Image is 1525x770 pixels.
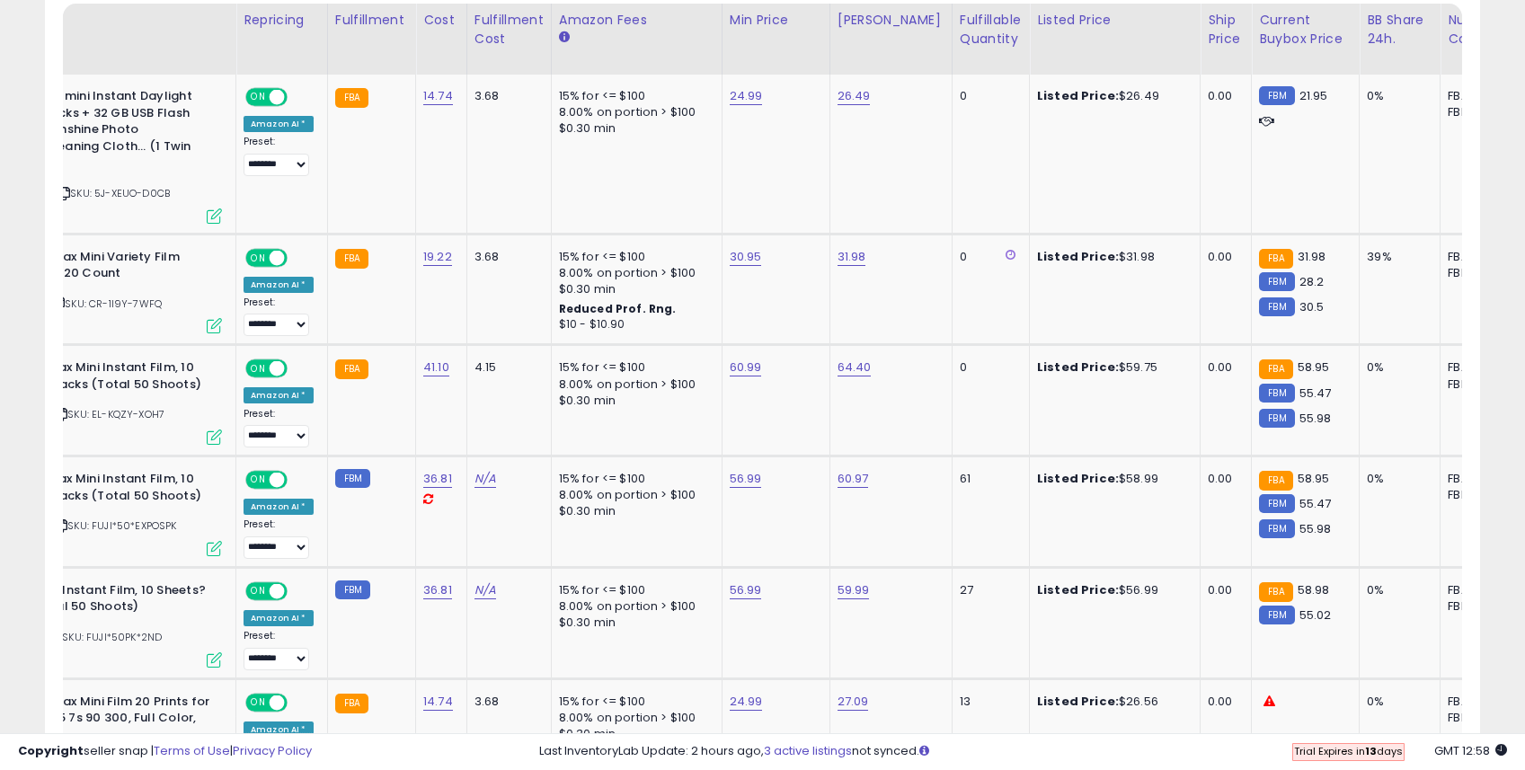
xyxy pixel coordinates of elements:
[1037,582,1186,598] div: $56.99
[559,265,708,281] div: 8.00% on portion > $100
[19,238,341,305] div: Keirth avatarMel avatarPJ avatarexampleSeller Snap•19m ago
[559,487,708,503] div: 8.00% on portion > $100
[53,518,177,533] span: | SKU: FUJI*50*EXPOSPK
[559,301,677,316] b: Reduced Prof. Rng.
[285,250,314,265] span: OFF
[335,469,370,488] small: FBM
[730,358,762,376] a: 60.99
[559,249,708,265] div: 15% for <= $100
[244,277,314,293] div: Amazon AI *
[1434,742,1507,759] span: 2025-09-9 12:58 GMT
[1367,249,1426,265] div: 39%
[559,393,708,409] div: $0.30 min
[1259,249,1292,269] small: FBA
[1259,582,1292,602] small: FBA
[1367,88,1426,104] div: 0%
[285,583,314,598] span: OFF
[960,582,1015,598] div: 27
[56,186,170,200] span: | SKU: 5J-XEUO-D0CB
[1448,694,1507,710] div: FBA: 16
[559,694,708,710] div: 15% for <= $100
[18,211,341,305] div: Recent messageKeirth avatarMel avatarPJ avatarexampleSeller Snap•19m ago
[1298,581,1330,598] span: 58.98
[1208,359,1237,376] div: 0.00
[838,11,944,30] div: [PERSON_NAME]
[37,431,301,450] div: The Reduced Profit Range (RPR)
[37,390,146,409] span: Search for help
[559,582,708,598] div: 15% for <= $100
[1367,471,1426,487] div: 0%
[154,742,230,759] a: Terms of Use
[1037,248,1119,265] b: Listed Price:
[1037,11,1193,30] div: Listed Price
[1448,265,1507,281] div: FBM: 6
[75,254,129,269] span: example
[1259,384,1294,403] small: FBM
[1448,249,1507,265] div: FBA: 7
[1448,88,1507,104] div: FBA: 4
[1037,249,1186,265] div: $31.98
[244,630,314,670] div: Preset:
[244,518,314,559] div: Preset:
[1037,470,1119,487] b: Listed Price:
[285,606,314,618] span: Help
[37,330,300,349] div: Send us a message
[18,743,312,760] div: seller snap | |
[150,271,213,290] div: • 19m ago
[960,88,1015,104] div: 0
[730,693,763,711] a: 24.99
[26,381,333,417] button: Search for help
[960,11,1022,49] div: Fulfillable Quantity
[37,550,301,569] div: Store Level Repricing Settings
[1259,272,1294,291] small: FBM
[285,695,314,710] span: OFF
[240,561,359,633] button: Help
[559,120,708,137] div: $0.30 min
[1367,359,1426,376] div: 0%
[285,361,314,376] span: OFF
[335,694,368,713] small: FBA
[1299,606,1332,624] span: 55.02
[1208,694,1237,710] div: 0.00
[1037,359,1186,376] div: $59.75
[247,361,270,376] span: ON
[1208,88,1237,104] div: 0.00
[247,90,270,105] span: ON
[730,11,822,30] div: Min Price
[247,473,270,488] span: ON
[1259,359,1292,379] small: FBA
[335,11,408,30] div: Fulfillment
[48,630,162,644] span: | SKU: FUJI*50PK*2ND
[1037,694,1186,710] div: $26.56
[838,248,866,266] a: 31.98
[1299,385,1332,402] span: 55.47
[247,250,270,265] span: ON
[244,499,314,515] div: Amazon AI *
[1208,582,1237,598] div: 0.00
[423,248,452,266] a: 19.22
[1448,598,1507,615] div: FBM: 16
[474,470,496,488] a: N/A
[1448,582,1507,598] div: FBA: 3
[423,693,453,711] a: 14.74
[244,11,320,30] div: Repricing
[335,249,368,269] small: FBA
[244,387,314,403] div: Amazon AI *
[559,598,708,615] div: 8.00% on portion > $100
[559,471,708,487] div: 15% for <= $100
[285,473,314,488] span: OFF
[1299,298,1325,315] span: 30.5
[1448,11,1513,49] div: Num of Comp.
[423,470,452,488] a: 36.81
[559,615,708,631] div: $0.30 min
[36,34,129,63] img: logo
[247,695,270,710] span: ON
[1037,581,1119,598] b: Listed Price:
[1448,376,1507,393] div: FBM: 18
[53,407,164,421] span: | SKU: EL-KQZY-XOH7
[335,88,368,108] small: FBA
[474,11,544,49] div: Fulfillment Cost
[474,694,537,710] div: 3.68
[1037,693,1119,710] b: Listed Price:
[1259,494,1294,513] small: FBM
